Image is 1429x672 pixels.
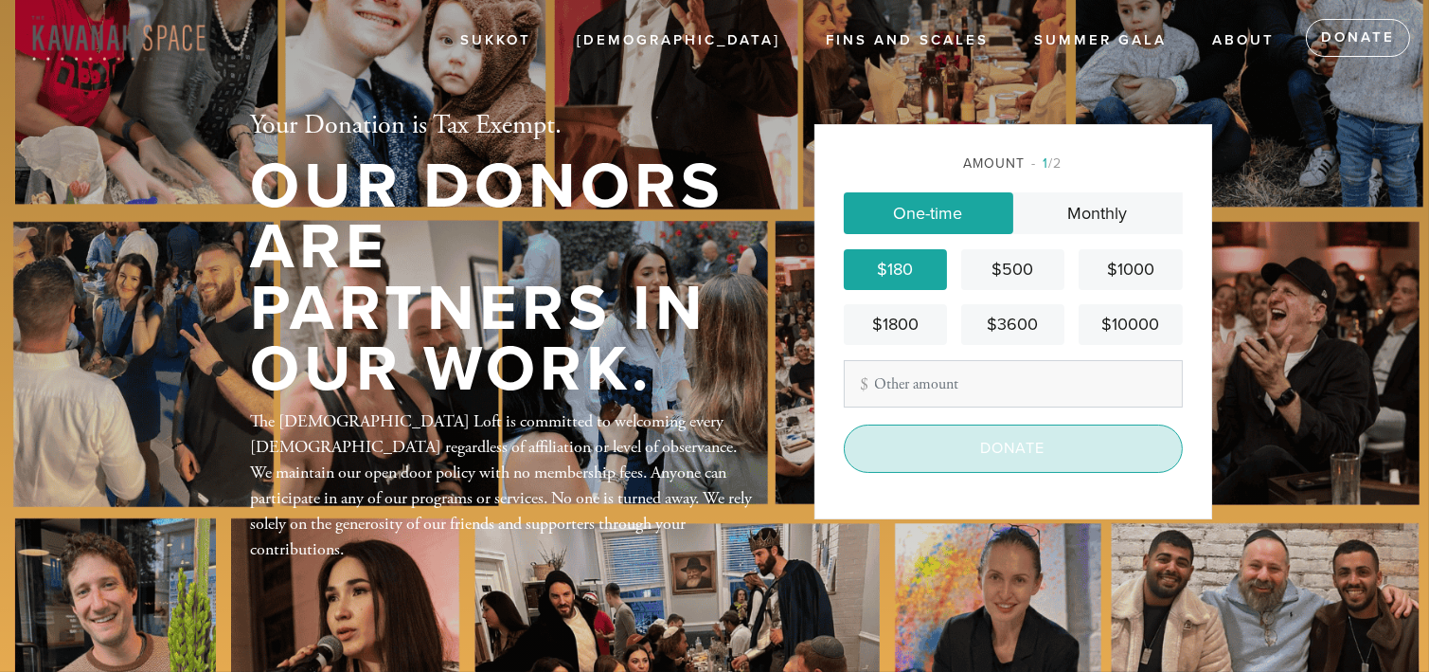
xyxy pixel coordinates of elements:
a: Monthly [1013,192,1183,234]
a: $1000 [1079,249,1182,290]
a: $500 [961,249,1064,290]
input: Donate [844,425,1183,472]
a: $1800 [844,304,947,345]
a: [DEMOGRAPHIC_DATA] [563,23,795,59]
a: Fins and Scales [812,23,1003,59]
img: KavanahSpace%28Red-sand%29%20%281%29.png [28,12,208,64]
h1: Our Donors are Partners in Our Work. [251,156,753,401]
a: $10000 [1079,304,1182,345]
a: Donate [1306,19,1410,57]
span: /2 [1032,155,1063,172]
div: Amount [844,154,1183,173]
div: $1000 [1086,257,1174,282]
div: $180 [851,257,939,282]
div: The [DEMOGRAPHIC_DATA] Loft is committed to welcoming every [DEMOGRAPHIC_DATA] regardless of affi... [251,409,753,562]
div: $10000 [1086,312,1174,337]
div: $1800 [851,312,939,337]
a: $180 [844,249,947,290]
a: Summer Gala [1020,23,1181,59]
a: ABOUT [1198,23,1289,59]
h2: Your Donation is Tax Exempt. [251,110,753,142]
div: $500 [969,257,1057,282]
a: Sukkot [446,23,545,59]
a: $3600 [961,304,1064,345]
div: $3600 [969,312,1057,337]
span: 1 [1044,155,1049,172]
input: Other amount [844,360,1183,408]
a: One-time [844,192,1013,234]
